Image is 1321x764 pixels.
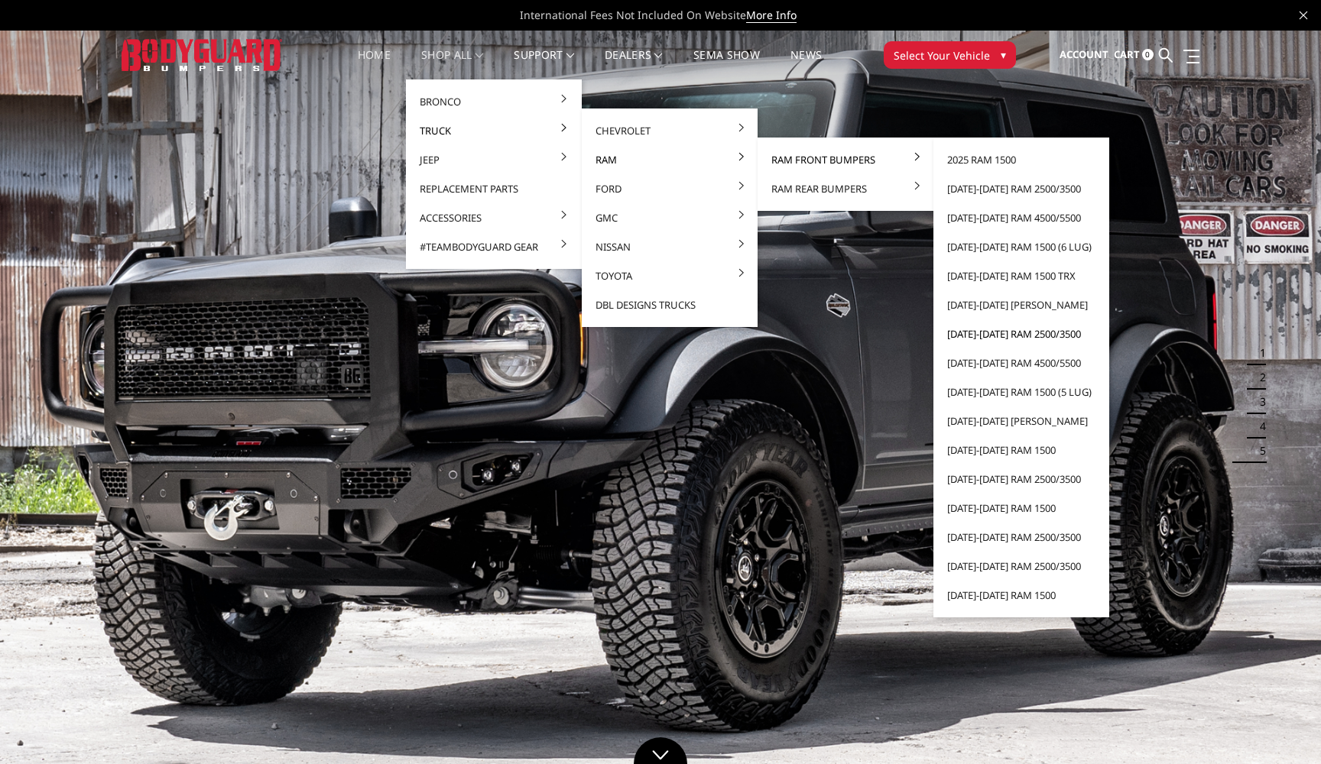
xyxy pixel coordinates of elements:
button: Select Your Vehicle [884,41,1016,69]
a: Home [358,50,391,79]
a: 2025 Ram 1500 [940,145,1103,174]
a: [DATE]-[DATE] Ram 1500 (5 lug) [940,377,1103,406]
a: [DATE]-[DATE] Ram 2500/3500 [940,552,1103,581]
a: [DATE]-[DATE] Ram 1500 (6 lug) [940,232,1103,261]
span: 0 [1142,49,1154,60]
a: Toyota [588,261,751,290]
img: BODYGUARD BUMPERS [122,39,282,70]
a: Cart 0 [1114,34,1154,76]
a: Ram [588,145,751,174]
button: 3 of 5 [1251,390,1266,414]
a: [DATE]-[DATE] Ram 1500 [940,435,1103,465]
a: [DATE]-[DATE] [PERSON_NAME] [940,406,1103,435]
a: [DATE]-[DATE] Ram 1500 [940,581,1103,610]
a: Replacement Parts [412,174,576,203]
button: 2 of 5 [1251,365,1266,390]
a: Ford [588,174,751,203]
button: 4 of 5 [1251,414,1266,439]
a: [DATE]-[DATE] Ram 2500/3500 [940,523,1103,552]
a: [DATE]-[DATE] Ram 2500/3500 [940,174,1103,203]
a: [DATE]-[DATE] Ram 4500/5500 [940,203,1103,232]
span: Account [1060,47,1108,61]
a: Dealers [605,50,663,79]
a: Nissan [588,232,751,261]
a: Accessories [412,203,576,232]
a: Chevrolet [588,116,751,145]
button: 5 of 5 [1251,439,1266,463]
a: [DATE]-[DATE] [PERSON_NAME] [940,290,1103,319]
a: Support [514,50,574,79]
a: Click to Down [634,737,687,764]
a: [DATE]-[DATE] Ram 2500/3500 [940,465,1103,494]
a: Ram Front Bumpers [764,145,927,174]
a: [DATE]-[DATE] Ram 1500 [940,494,1103,523]
button: 1 of 5 [1251,341,1266,365]
a: Account [1060,34,1108,76]
a: GMC [588,203,751,232]
a: Ram Rear Bumpers [764,174,927,203]
a: #TeamBodyguard Gear [412,232,576,261]
span: ▾ [1001,47,1006,63]
a: Truck [412,116,576,145]
span: Cart [1114,47,1140,61]
a: More Info [746,8,797,23]
a: Bronco [412,87,576,116]
a: shop all [421,50,483,79]
a: SEMA Show [693,50,760,79]
a: [DATE]-[DATE] Ram 2500/3500 [940,319,1103,348]
a: Jeep [412,145,576,174]
span: Select Your Vehicle [894,47,990,63]
a: News [790,50,822,79]
a: [DATE]-[DATE] Ram 1500 TRX [940,261,1103,290]
a: DBL Designs Trucks [588,290,751,319]
a: [DATE]-[DATE] Ram 4500/5500 [940,348,1103,377]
